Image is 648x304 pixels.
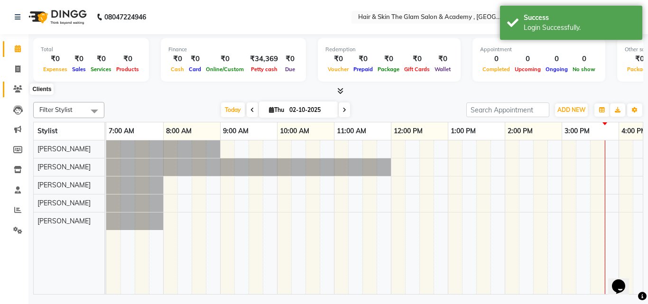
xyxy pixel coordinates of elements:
[164,124,194,138] a: 8:00 AM
[168,54,186,64] div: ₹0
[88,66,114,73] span: Services
[168,66,186,73] span: Cash
[432,54,453,64] div: ₹0
[480,54,512,64] div: 0
[221,102,245,117] span: Today
[402,54,432,64] div: ₹0
[39,106,73,113] span: Filter Stylist
[466,102,549,117] input: Search Appointment
[221,124,251,138] a: 9:00 AM
[246,54,282,64] div: ₹34,369
[114,54,141,64] div: ₹0
[375,66,402,73] span: Package
[351,66,375,73] span: Prepaid
[543,54,570,64] div: 0
[325,46,453,54] div: Redemption
[37,217,91,225] span: [PERSON_NAME]
[524,13,635,23] div: Success
[543,66,570,73] span: Ongoing
[104,4,146,30] b: 08047224946
[282,54,298,64] div: ₹0
[249,66,280,73] span: Petty cash
[114,66,141,73] span: Products
[325,54,351,64] div: ₹0
[608,266,639,295] iframe: chat widget
[186,54,204,64] div: ₹0
[41,46,141,54] div: Total
[37,181,91,189] span: [PERSON_NAME]
[325,66,351,73] span: Voucher
[70,66,88,73] span: Sales
[402,66,432,73] span: Gift Cards
[106,124,137,138] a: 7:00 AM
[570,54,598,64] div: 0
[186,66,204,73] span: Card
[562,124,592,138] a: 3:00 PM
[204,66,246,73] span: Online/Custom
[37,145,91,153] span: [PERSON_NAME]
[287,103,334,117] input: 2025-10-02
[37,163,91,171] span: [PERSON_NAME]
[570,66,598,73] span: No show
[267,106,287,113] span: Thu
[557,106,585,113] span: ADD NEW
[30,83,54,95] div: Clients
[37,199,91,207] span: [PERSON_NAME]
[512,66,543,73] span: Upcoming
[555,103,588,117] button: ADD NEW
[391,124,425,138] a: 12:00 PM
[37,127,57,135] span: Stylist
[524,23,635,33] div: Login Successfully.
[88,54,114,64] div: ₹0
[41,54,70,64] div: ₹0
[204,54,246,64] div: ₹0
[24,4,89,30] img: logo
[512,54,543,64] div: 0
[480,66,512,73] span: Completed
[334,124,369,138] a: 11:00 AM
[351,54,375,64] div: ₹0
[432,66,453,73] span: Wallet
[448,124,478,138] a: 1:00 PM
[41,66,70,73] span: Expenses
[278,124,312,138] a: 10:00 AM
[480,46,598,54] div: Appointment
[505,124,535,138] a: 2:00 PM
[168,46,298,54] div: Finance
[283,66,297,73] span: Due
[375,54,402,64] div: ₹0
[70,54,88,64] div: ₹0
